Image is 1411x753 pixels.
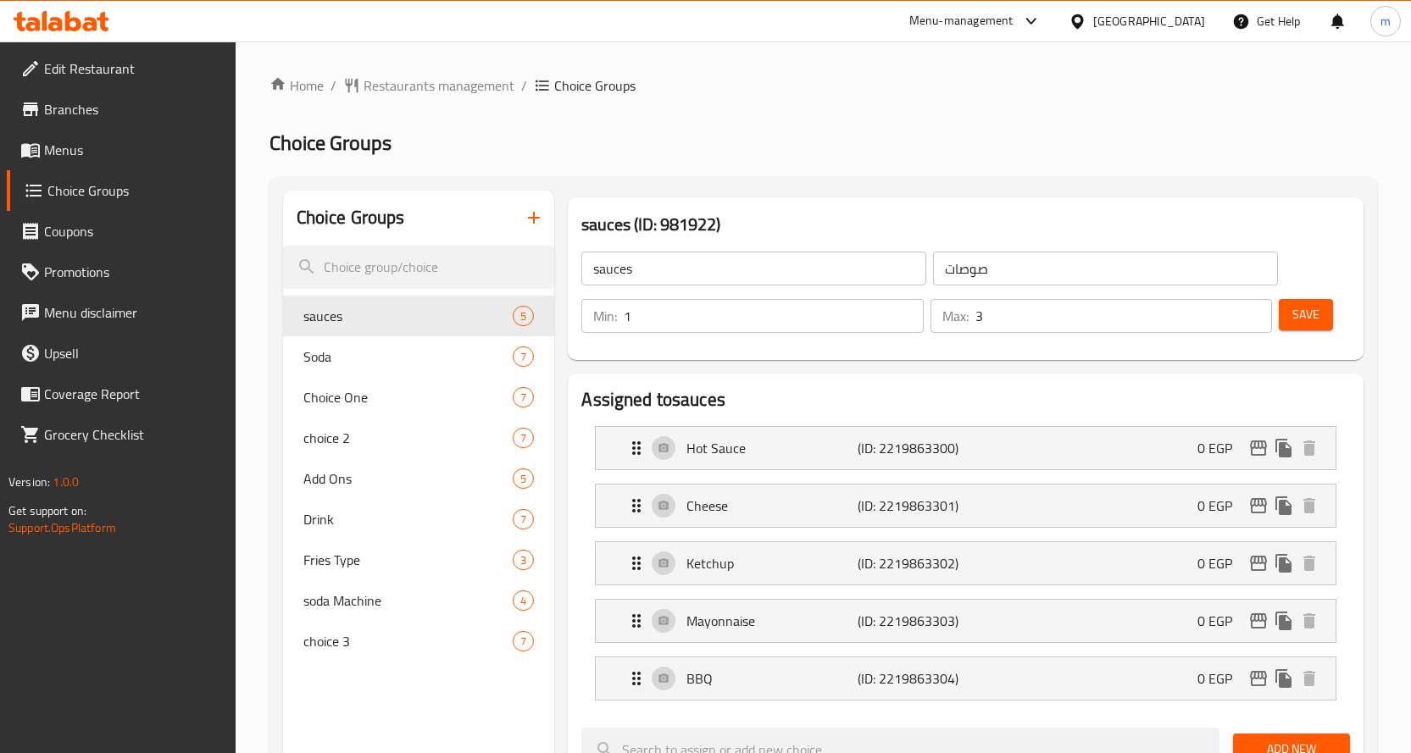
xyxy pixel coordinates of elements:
[1380,12,1391,30] span: m
[596,484,1336,527] div: Expand
[1246,493,1271,518] button: edit
[1246,608,1271,634] button: edit
[364,75,514,96] span: Restaurants management
[1246,435,1271,461] button: edit
[44,424,222,445] span: Grocery Checklist
[514,349,533,365] span: 7
[303,509,514,529] span: Drink
[1197,496,1246,516] p: 0 EGP
[7,414,236,455] a: Grocery Checklist
[858,668,972,689] p: (ID: 2219863304)
[581,419,1350,477] li: Expand
[513,631,534,651] div: Choices
[1297,666,1322,691] button: delete
[858,438,972,458] p: (ID: 2219863300)
[8,471,50,493] span: Version:
[7,211,236,252] a: Coupons
[283,377,555,418] div: Choice One7
[686,611,858,631] p: Mayonnaise
[581,387,1350,412] h2: Assigned to sauces
[1297,493,1322,518] button: delete
[1271,608,1297,634] button: duplicate
[7,130,236,170] a: Menus
[1271,493,1297,518] button: duplicate
[1246,551,1271,576] button: edit
[514,552,533,568] span: 3
[44,140,222,160] span: Menus
[942,306,969,326] p: Max:
[596,427,1336,469] div: Expand
[303,631,514,651] span: choice 3
[303,468,514,489] span: Add Ons
[283,336,555,377] div: Soda7
[1093,12,1205,30] div: [GEOGRAPHIC_DATA]
[269,75,324,96] a: Home
[44,302,222,323] span: Menu disclaimer
[514,308,533,324] span: 5
[7,292,236,333] a: Menu disclaimer
[283,621,555,662] div: choice 37
[858,496,972,516] p: (ID: 2219863301)
[1271,666,1297,691] button: duplicate
[283,499,555,540] div: Drink7
[1197,438,1246,458] p: 0 EGP
[513,387,534,407] div: Choices
[593,306,617,326] p: Min:
[514,593,533,609] span: 4
[581,477,1350,534] li: Expand
[581,534,1350,592] li: Expand
[513,306,534,326] div: Choices
[686,668,858,689] p: BBQ
[47,180,222,201] span: Choice Groups
[513,550,534,570] div: Choices
[283,580,555,621] div: soda Machine4
[7,89,236,130] a: Branches
[303,387,514,407] span: Choice One
[1292,304,1319,325] span: Save
[303,590,514,611] span: soda Machine
[44,99,222,119] span: Branches
[513,590,534,611] div: Choices
[1297,551,1322,576] button: delete
[1246,666,1271,691] button: edit
[303,306,514,326] span: sauces
[269,75,1377,96] nav: breadcrumb
[581,211,1350,238] h3: sauces (ID: 981922)
[283,418,555,458] div: choice 27
[8,500,86,522] span: Get support on:
[44,221,222,241] span: Coupons
[1271,435,1297,461] button: duplicate
[44,384,222,404] span: Coverage Report
[513,468,534,489] div: Choices
[44,262,222,282] span: Promotions
[514,634,533,650] span: 7
[1297,608,1322,634] button: delete
[514,471,533,487] span: 5
[44,343,222,363] span: Upsell
[1197,668,1246,689] p: 0 EGP
[283,540,555,580] div: Fries Type3
[44,58,222,79] span: Edit Restaurant
[513,428,534,448] div: Choices
[343,75,514,96] a: Restaurants management
[581,592,1350,650] li: Expand
[269,124,392,162] span: Choice Groups
[7,252,236,292] a: Promotions
[331,75,336,96] li: /
[513,509,534,529] div: Choices
[909,11,1014,31] div: Menu-management
[1297,435,1322,461] button: delete
[514,390,533,406] span: 7
[297,205,405,230] h2: Choice Groups
[7,374,236,414] a: Coverage Report
[554,75,636,96] span: Choice Groups
[1197,611,1246,631] p: 0 EGP
[7,333,236,374] a: Upsell
[596,600,1336,642] div: Expand
[596,657,1336,700] div: Expand
[581,650,1350,707] li: Expand
[303,428,514,448] span: choice 2
[8,517,116,539] a: Support.OpsPlatform
[686,553,858,573] p: Ketchup
[303,550,514,570] span: Fries Type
